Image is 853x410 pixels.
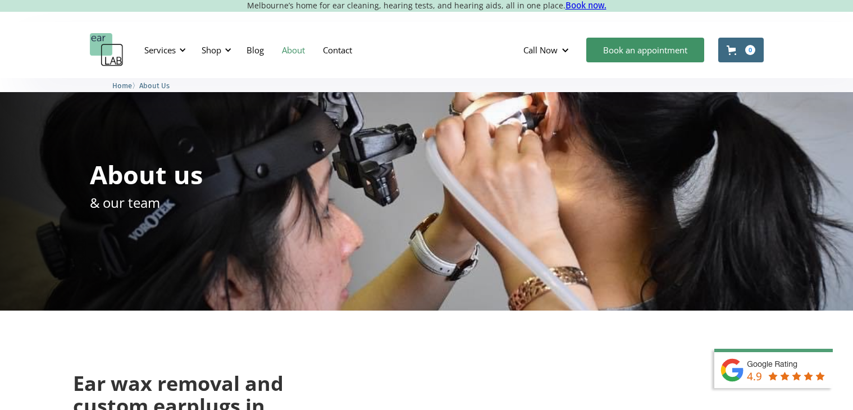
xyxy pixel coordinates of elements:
li: 〉 [112,80,139,92]
div: 0 [745,45,755,55]
a: Home [112,80,132,90]
h1: About us [90,162,203,187]
a: Open cart [718,38,764,62]
div: Call Now [514,33,581,67]
a: Book an appointment [586,38,704,62]
div: Call Now [523,44,558,56]
span: About Us [139,81,170,90]
div: Shop [195,33,235,67]
span: Home [112,81,132,90]
a: About [273,34,314,66]
p: & our team [90,193,160,212]
div: Services [144,44,176,56]
a: Blog [238,34,273,66]
a: Contact [314,34,361,66]
a: home [90,33,124,67]
div: Services [138,33,189,67]
a: About Us [139,80,170,90]
div: Shop [202,44,221,56]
